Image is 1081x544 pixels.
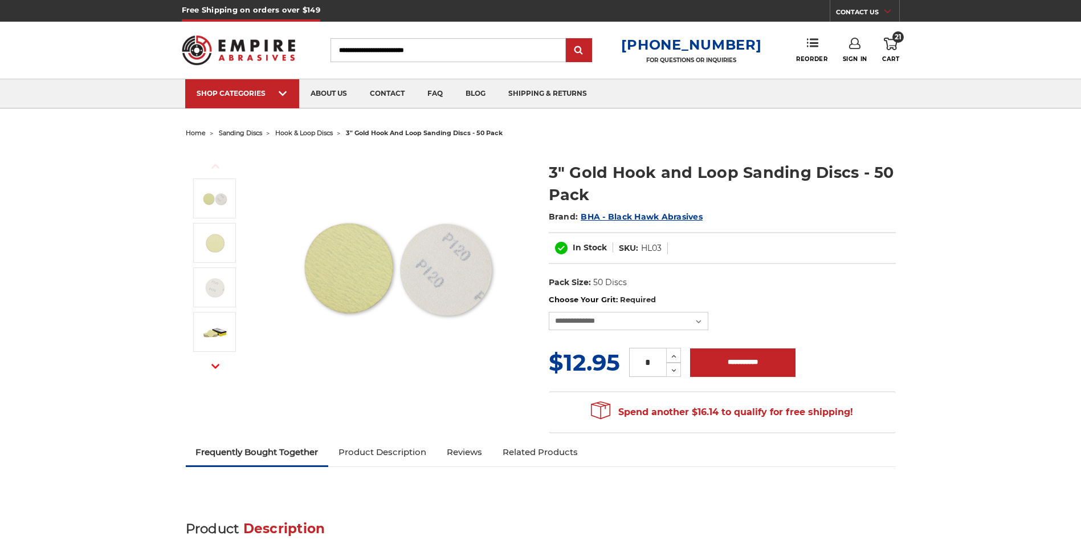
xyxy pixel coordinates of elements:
dd: HL03 [641,242,662,254]
div: SHOP CATEGORIES [197,89,288,98]
img: premium 3" sanding disc with hook and loop backing [201,229,229,257]
span: Reorder [796,55,827,63]
label: Choose Your Grit: [549,294,896,306]
a: CONTACT US [836,6,899,22]
span: Sign In [843,55,867,63]
a: 21 Cart [882,38,899,63]
button: Previous [202,154,229,178]
span: $12.95 [549,348,620,376]
a: faq [416,79,454,108]
a: [PHONE_NUMBER] [621,36,761,53]
span: Spend another $16.14 to qualify for free shipping! [591,407,853,417]
a: BHA - Black Hawk Abrasives [581,212,703,222]
dt: SKU: [619,242,638,254]
a: home [186,129,206,137]
span: Brand: [549,212,578,222]
a: shipping & returns [497,79,598,108]
span: 3" gold hook and loop sanding discs - 50 pack [346,129,503,137]
a: Product Description [328,440,437,465]
img: velcro backed 3 inch sanding disc [201,273,229,302]
p: FOR QUESTIONS OR INQUIRIES [621,56,761,64]
input: Submit [568,39,590,62]
span: Description [243,521,325,537]
a: about us [299,79,358,108]
a: Related Products [492,440,588,465]
a: sanding discs [219,129,262,137]
span: Cart [882,55,899,63]
a: blog [454,79,497,108]
a: Reorder [796,38,827,62]
a: hook & loop discs [275,129,333,137]
img: 3 inch gold hook and loop sanding discs [201,184,229,213]
span: 21 [892,31,904,43]
dd: 50 Discs [593,277,627,289]
h1: 3" Gold Hook and Loop Sanding Discs - 50 Pack [549,161,896,206]
img: 3 inch gold hook and loop sanding discs [283,149,511,377]
a: Reviews [437,440,492,465]
a: Frequently Bought Together [186,440,329,465]
img: Empire Abrasives [182,28,296,72]
button: Next [202,354,229,379]
small: Required [620,295,656,304]
dt: Pack Size: [549,277,591,289]
span: In Stock [573,242,607,253]
img: 50 pack of 3 inch hook and loop sanding discs gold [201,318,229,346]
a: contact [358,79,416,108]
span: Product [186,521,239,537]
